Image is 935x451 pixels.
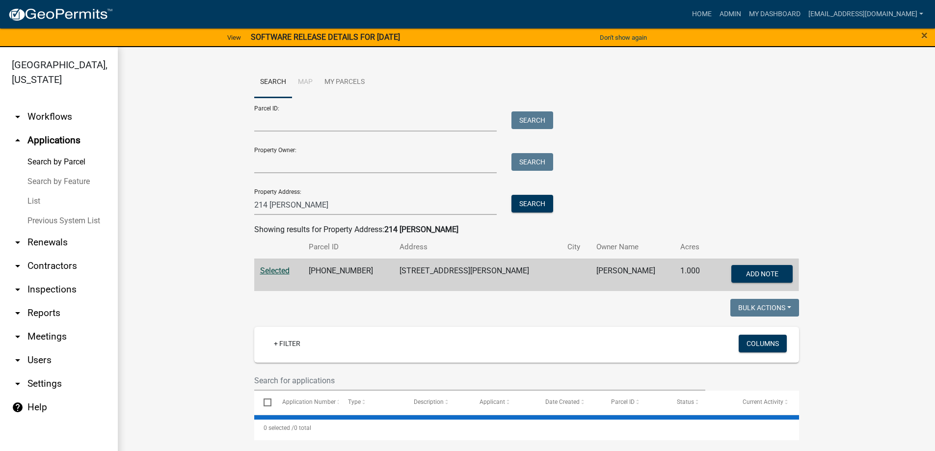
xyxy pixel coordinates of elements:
a: My Parcels [319,67,371,98]
td: 1.000 [674,259,712,291]
span: Add Note [746,269,778,277]
th: Acres [674,236,712,259]
th: City [561,236,590,259]
datatable-header-cell: Application Number [273,391,339,414]
i: help [12,401,24,413]
button: Search [511,111,553,129]
a: View [223,29,245,46]
i: arrow_drop_down [12,111,24,123]
a: Selected [260,266,290,275]
datatable-header-cell: Parcel ID [602,391,668,414]
datatable-header-cell: Select [254,391,273,414]
datatable-header-cell: Date Created [536,391,602,414]
span: Application Number [282,398,336,405]
i: arrow_drop_down [12,284,24,295]
a: Home [688,5,716,24]
a: Admin [716,5,745,24]
button: Columns [739,335,787,352]
datatable-header-cell: Applicant [470,391,536,414]
button: Add Note [731,265,793,283]
span: Status [677,398,694,405]
span: Type [348,398,361,405]
a: Search [254,67,292,98]
i: arrow_drop_down [12,260,24,272]
button: Bulk Actions [730,299,799,317]
span: Date Created [545,398,580,405]
th: Owner Name [590,236,674,259]
datatable-header-cell: Current Activity [733,391,799,414]
a: My Dashboard [745,5,804,24]
td: [PERSON_NAME] [590,259,674,291]
strong: SOFTWARE RELEASE DETAILS FOR [DATE] [251,32,400,42]
i: arrow_drop_down [12,237,24,248]
button: Search [511,195,553,212]
strong: 214 [PERSON_NAME] [384,225,458,234]
span: Current Activity [743,398,783,405]
datatable-header-cell: Type [339,391,404,414]
span: 0 selected / [264,424,294,431]
div: Showing results for Property Address: [254,224,799,236]
td: [STREET_ADDRESS][PERSON_NAME] [394,259,561,291]
th: Parcel ID [303,236,393,259]
i: arrow_drop_down [12,354,24,366]
datatable-header-cell: Description [404,391,470,414]
i: arrow_drop_down [12,331,24,343]
i: arrow_drop_down [12,307,24,319]
div: 0 total [254,416,799,440]
i: arrow_drop_up [12,134,24,146]
td: [PHONE_NUMBER] [303,259,393,291]
span: Applicant [480,398,505,405]
span: × [921,28,928,42]
span: Parcel ID [611,398,635,405]
datatable-header-cell: Status [668,391,733,414]
button: Search [511,153,553,171]
i: arrow_drop_down [12,378,24,390]
a: + Filter [266,335,308,352]
input: Search for applications [254,371,706,391]
span: Description [414,398,444,405]
button: Don't show again [596,29,651,46]
button: Close [921,29,928,41]
th: Address [394,236,561,259]
a: [EMAIL_ADDRESS][DOMAIN_NAME] [804,5,927,24]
